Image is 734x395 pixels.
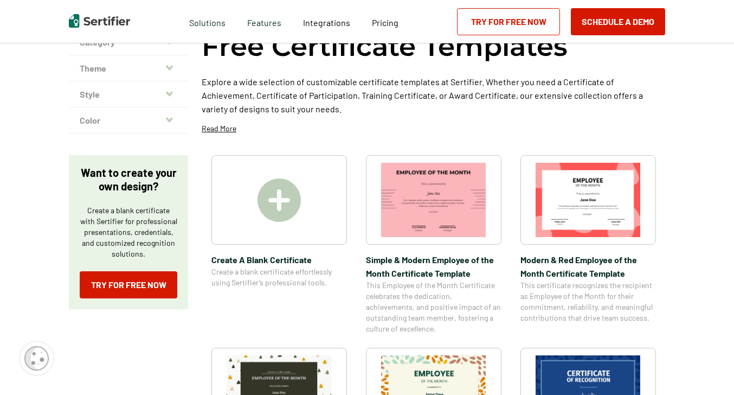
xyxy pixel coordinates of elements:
[69,81,188,107] button: Style
[69,55,188,81] button: Theme
[211,266,347,288] span: Create a blank certificate effortlessly using Sertifier’s professional tools.
[571,8,665,35] button: Schedule a Demo
[457,8,560,35] a: Try for Free Now
[69,107,188,133] button: Color
[80,205,177,259] p: Create a blank certificate with Sertifier for professional presentations, credentials, and custom...
[520,280,656,323] span: This certificate recognizes the recipient as Employee of the Month for their commitment, reliabil...
[372,15,398,28] a: Pricing
[303,17,350,28] span: Integrations
[680,343,734,395] iframe: Chat Widget
[366,155,501,334] a: Simple & Modern Employee of the Month Certificate TemplateSimple & Modern Employee of the Month C...
[24,346,49,371] img: Cookie Popup Icon
[80,166,177,193] p: Want to create your own design?
[366,280,501,334] span: This Employee of the Month Certificate celebrates the dedication, achievements, and positive impa...
[381,163,486,237] img: Simple & Modern Employee of the Month Certificate Template
[303,15,350,28] a: Integrations
[211,253,347,266] span: Create A Blank Certificate
[257,179,301,222] img: Create A Blank Certificate
[202,29,568,64] h1: Free Certificate Templates
[372,17,398,28] span: Pricing
[247,15,281,28] span: Features
[520,253,656,280] span: Modern & Red Employee of the Month Certificate Template
[520,155,656,334] a: Modern & Red Employee of the Month Certificate TemplateModern & Red Employee of the Month Certifi...
[80,271,177,298] a: Try for Free Now
[536,163,641,237] img: Modern & Red Employee of the Month Certificate Template
[366,253,501,280] span: Simple & Modern Employee of the Month Certificate Template
[202,75,665,116] p: Explore a wide selection of customizable certificate templates at Sertifier. Whether you need a C...
[69,14,130,28] img: Sertifier | Digital Credentialing Platform
[202,123,236,134] p: Read More
[189,15,226,28] span: Solutions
